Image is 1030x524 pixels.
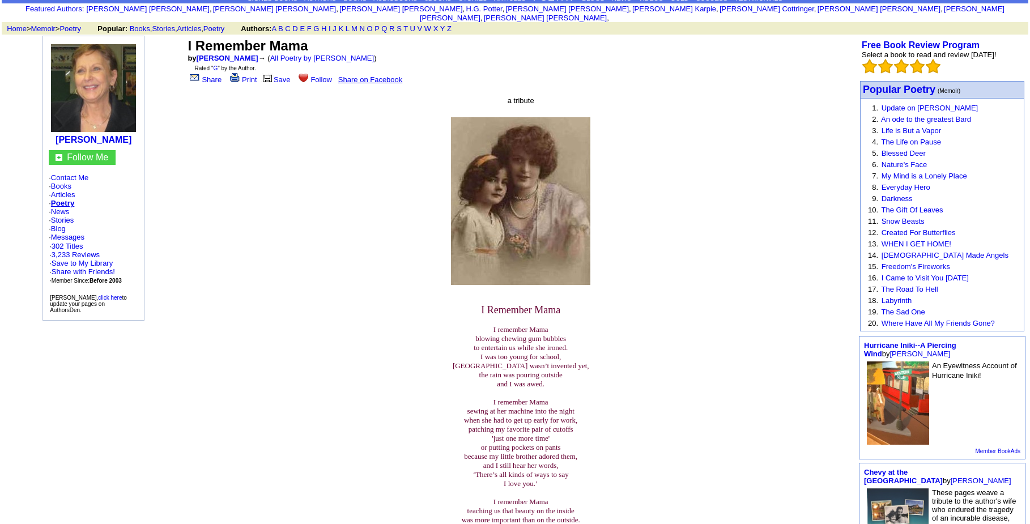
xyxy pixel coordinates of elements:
a: Snow Beasts [882,217,925,225]
font: 16. [868,274,878,282]
font: 2. [872,115,878,123]
img: heart.gif [299,73,308,82]
a: Books [51,182,71,190]
font: I Remember Mama [188,38,308,53]
font: by [188,54,258,62]
a: [PERSON_NAME] [951,476,1011,485]
a: [PERSON_NAME] [PERSON_NAME] [339,5,462,13]
img: gc.jpg [56,154,62,161]
img: bigemptystars.png [862,59,877,74]
a: The Life on Pause [881,138,941,146]
font: An Eyewitness Account of Hurricane Iniki! [932,361,1017,380]
font: i [504,6,505,12]
a: R [389,24,394,33]
a: W [424,24,431,33]
a: Contact Me [51,173,88,182]
a: 302 Titles [52,242,83,250]
a: [PERSON_NAME] Karpie [632,5,716,13]
font: [PERSON_NAME], to update your pages on AuthorsDen. [50,295,127,313]
a: [PERSON_NAME] Cottringer [720,5,814,13]
a: Z [447,24,452,33]
a: T [403,24,408,33]
font: 17. [868,285,878,293]
font: 14. [868,251,878,259]
font: > > [3,24,95,33]
a: S [397,24,402,33]
font: Rated " " by the Author. [194,65,256,71]
font: 8. [872,183,878,191]
a: My Mind is a Lonely Place [882,172,967,180]
img: library.gif [261,73,274,82]
font: 1. [872,104,878,112]
a: K [338,24,343,33]
a: [DEMOGRAPHIC_DATA] Made Angels [882,251,1008,259]
a: Popular Poetry [863,85,935,95]
font: · · · [49,259,115,284]
a: All Poetry by [PERSON_NAME] [270,54,374,62]
a: [PERSON_NAME] [PERSON_NAME] [213,5,336,13]
a: V [418,24,423,33]
a: P [374,24,379,33]
font: 18. [868,296,878,305]
a: N [360,24,365,33]
a: Stories [152,24,174,33]
font: 13. [868,240,878,248]
a: Poetry [51,199,74,207]
a: G [213,65,218,71]
a: Follow Me [67,152,108,162]
font: 19. [868,308,878,316]
font: i [465,6,466,12]
a: Articles [51,190,75,199]
a: D [292,24,297,33]
font: I Remember Mama [481,304,560,316]
a: J [333,24,337,33]
a: Created For Butterflies [882,228,956,237]
a: C [285,24,290,33]
a: G [313,24,319,33]
a: Poetry [59,24,81,33]
a: [PERSON_NAME] [889,350,950,358]
a: Memoir [31,24,56,33]
font: · · · · · · · [49,173,138,285]
font: 12. [868,228,878,237]
a: The Road To Hell [881,285,938,293]
font: i [718,6,720,12]
a: [PERSON_NAME] [56,135,131,144]
a: I Came to Visit You [DATE] [882,274,969,282]
a: News [51,207,70,216]
a: Follow [296,75,332,84]
center: a tribute [421,88,620,105]
a: [PERSON_NAME] [PERSON_NAME] [86,5,209,13]
a: X [433,24,439,33]
font: 15. [868,262,878,271]
a: The Sad One [881,308,925,316]
font: : [25,5,84,13]
a: Blessed Deer [882,149,926,157]
b: Popular: [97,24,127,33]
font: → ( ) [258,54,377,62]
font: (Memoir) [938,88,960,94]
a: Life is But a Vapor [882,126,941,135]
font: by [864,468,1011,485]
font: i [816,6,817,12]
a: Home [7,24,27,33]
a: click here [98,295,122,301]
a: Save [261,75,291,84]
a: Stories [51,216,74,224]
font: · [49,233,84,241]
a: H.G. Potter [466,5,502,13]
a: Free Book Review Program [862,40,980,50]
font: 9. [872,194,878,203]
a: Labyrinth [882,296,912,305]
font: Popular Poetry [863,84,935,95]
img: share_page.gif [190,73,199,82]
a: Print [228,75,257,84]
a: Chevy at the [GEOGRAPHIC_DATA] [864,468,943,485]
a: Everyday Hero [882,183,930,191]
a: M [351,24,357,33]
img: 6604.jpg [51,44,136,132]
a: Save to My Library [52,259,113,267]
